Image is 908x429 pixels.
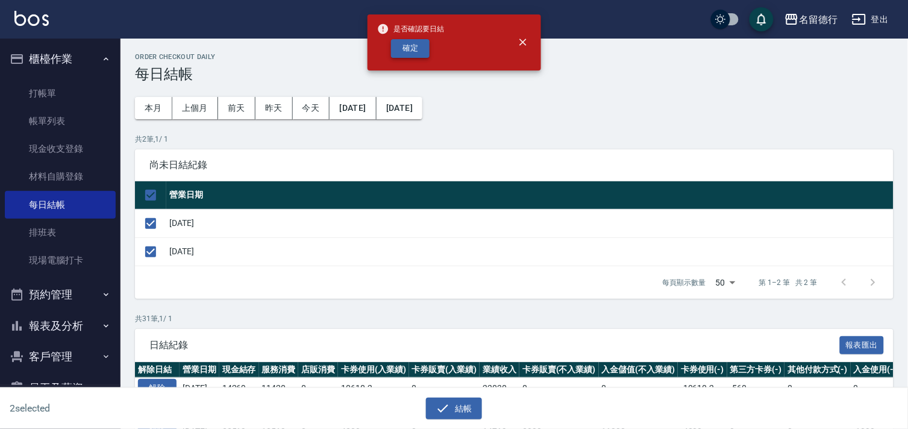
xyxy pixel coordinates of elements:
[298,378,338,399] td: 0
[599,378,678,399] td: 0
[293,97,330,119] button: 今天
[851,362,900,378] th: 入金使用(-)
[172,97,218,119] button: 上個月
[219,362,259,378] th: 現金結存
[391,39,430,58] button: 確定
[135,97,172,119] button: 本月
[5,107,116,135] a: 帳單列表
[678,378,727,399] td: -10610.2
[255,97,293,119] button: 昨天
[784,378,851,399] td: 0
[780,7,842,32] button: 名留德行
[5,279,116,310] button: 預約管理
[5,246,116,274] a: 現場電腦打卡
[10,401,225,416] h6: 2 selected
[219,378,259,399] td: 14269
[480,378,519,399] td: 22030
[149,339,840,351] span: 日結紀錄
[14,11,49,26] img: Logo
[338,362,409,378] th: 卡券使用(入業績)
[5,43,116,75] button: 櫃檯作業
[135,313,894,324] p: 共 31 筆, 1 / 1
[218,97,255,119] button: 前天
[727,362,785,378] th: 第三方卡券(-)
[727,378,785,399] td: -560
[409,362,480,378] th: 卡券販賣(入業績)
[510,29,536,55] button: close
[678,362,727,378] th: 卡券使用(-)
[409,378,480,399] td: 0
[851,378,900,399] td: 0
[377,23,445,35] span: 是否確認要日結
[138,379,177,398] button: 解除
[135,134,894,145] p: 共 2 筆, 1 / 1
[330,97,376,119] button: [DATE]
[5,191,116,219] a: 每日結帳
[799,12,838,27] div: 名留德行
[784,362,851,378] th: 其他付款方式(-)
[5,135,116,163] a: 現金收支登錄
[840,336,885,355] button: 報表匯出
[166,181,894,210] th: 營業日期
[180,362,219,378] th: 營業日期
[259,378,299,399] td: 11420
[840,339,885,350] a: 報表匯出
[750,7,774,31] button: save
[338,378,409,399] td: 10610.2
[480,362,519,378] th: 業績收入
[847,8,894,31] button: 登出
[135,362,180,378] th: 解除日結
[166,209,894,237] td: [DATE]
[135,53,894,61] h2: Order checkout daily
[259,362,299,378] th: 服務消費
[135,66,894,83] h3: 每日結帳
[599,362,678,378] th: 入金儲值(不入業績)
[5,372,116,404] button: 員工及薪資
[5,310,116,342] button: 報表及分析
[298,362,338,378] th: 店販消費
[5,80,116,107] a: 打帳單
[426,398,482,420] button: 結帳
[5,163,116,190] a: 材料自購登錄
[166,237,894,266] td: [DATE]
[711,266,740,299] div: 50
[5,219,116,246] a: 排班表
[5,341,116,372] button: 客戶管理
[519,378,599,399] td: 0
[519,362,599,378] th: 卡券販賣(不入業績)
[377,97,422,119] button: [DATE]
[663,277,706,288] p: 每頁顯示數量
[180,378,219,399] td: [DATE]
[759,277,818,288] p: 第 1–2 筆 共 2 筆
[149,159,879,171] span: 尚未日結紀錄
